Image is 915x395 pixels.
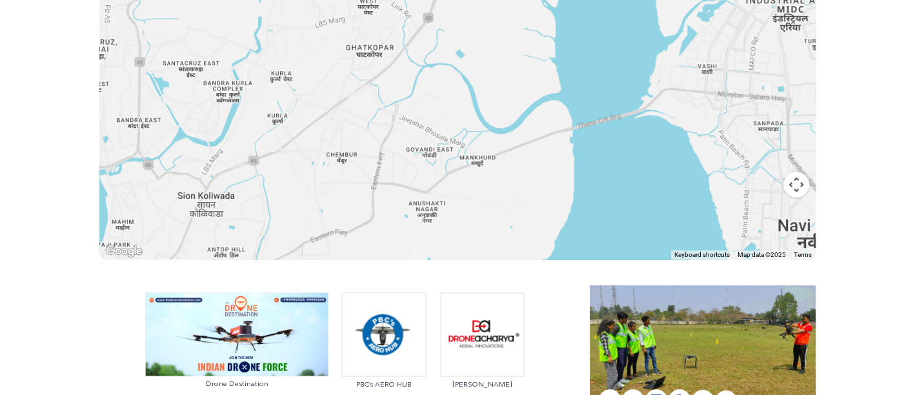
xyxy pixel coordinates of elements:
img: ic_pbc.png [341,292,427,377]
img: Google [103,243,145,259]
button: Keyboard shortcuts [674,250,730,259]
span: Map data ©2025 [738,251,786,258]
img: ic_dronoedestination_double.png [145,292,328,377]
a: Drone Destination [145,328,328,387]
a: [PERSON_NAME] [439,328,525,388]
span: Drone Destination [145,380,328,387]
span: [PERSON_NAME] [439,380,525,388]
a: Open this area in Google Maps (opens a new window) [103,243,145,259]
a: PBC’s AERO HUB [341,328,427,388]
span: PBC’s AERO HUB [341,380,427,388]
a: Terms (opens in new tab) [794,251,812,258]
button: Map camera controls [783,172,809,197]
img: ic_dronacharyaaerial.png [439,292,525,377]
